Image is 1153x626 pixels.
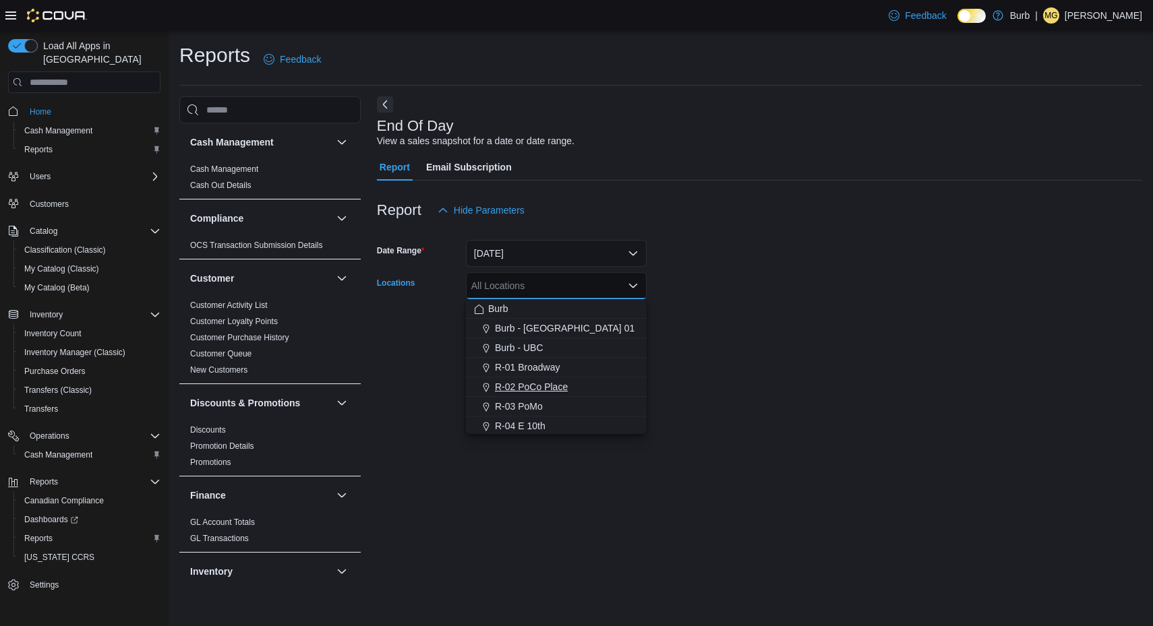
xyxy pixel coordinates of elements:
[24,168,160,185] span: Users
[30,431,69,441] span: Operations
[495,400,543,413] span: R-03 PoMo
[190,425,226,435] a: Discounts
[24,514,78,525] span: Dashboards
[24,263,99,274] span: My Catalog (Classic)
[190,565,331,578] button: Inventory
[24,223,63,239] button: Catalog
[466,299,647,514] div: Choose from the following options
[190,565,233,578] h3: Inventory
[190,365,247,375] a: New Customers
[30,580,59,590] span: Settings
[190,365,247,375] span: New Customers
[19,344,160,361] span: Inventory Manager (Classic)
[190,396,331,410] button: Discounts & Promotions
[19,142,58,158] a: Reports
[19,261,105,277] a: My Catalog (Classic)
[24,245,106,255] span: Classification (Classic)
[3,427,166,445] button: Operations
[19,382,160,398] span: Transfers (Classic)
[24,125,92,136] span: Cash Management
[24,577,64,593] a: Settings
[19,493,160,509] span: Canadian Compliance
[628,280,639,291] button: Close list of options
[19,242,111,258] a: Classification (Classic)
[466,338,647,358] button: Burb - UBC
[190,164,258,174] a: Cash Management
[13,362,166,381] button: Purchase Orders
[190,180,252,191] span: Cash Out Details
[466,299,647,319] button: Burb
[334,563,350,580] button: Inventory
[19,242,160,258] span: Classification (Classic)
[190,164,258,175] span: Cash Management
[24,404,58,414] span: Transfers
[334,134,350,150] button: Cash Management
[190,241,323,250] a: OCS Transaction Submission Details
[38,39,160,66] span: Load All Apps in [GEOGRAPHIC_DATA]
[24,223,160,239] span: Catalog
[24,495,104,506] span: Canadian Compliance
[30,476,58,487] span: Reports
[19,142,160,158] span: Reports
[24,366,86,377] span: Purchase Orders
[24,347,125,358] span: Inventory Manager (Classic)
[24,552,94,563] span: [US_STATE] CCRS
[3,194,166,214] button: Customers
[495,380,568,394] span: R-02 PoCo Place
[19,530,58,546] a: Reports
[466,319,647,338] button: Burb - [GEOGRAPHIC_DATA] 01
[30,106,51,117] span: Home
[190,518,255,527] a: GL Account Totals
[3,101,166,121] button: Home
[24,449,92,460] span: Cash Management
[19,363,160,379] span: Purchase Orders
[179,237,361,259] div: Compliance
[495,321,634,335] span: Burb - [GEOGRAPHIC_DATA] 01
[19,511,84,528] a: Dashboards
[466,240,647,267] button: [DATE]
[495,419,545,433] span: R-04 E 10th
[3,167,166,186] button: Users
[13,400,166,418] button: Transfers
[190,300,268,311] span: Customer Activity List
[1043,7,1059,24] div: Matheson George
[190,396,300,410] h3: Discounts & Promotions
[13,510,166,529] a: Dashboards
[377,202,421,218] h3: Report
[179,42,250,69] h1: Reports
[380,154,410,181] span: Report
[466,377,647,397] button: R-02 PoCo Place
[19,511,160,528] span: Dashboards
[19,325,160,342] span: Inventory Count
[190,301,268,310] a: Customer Activity List
[19,447,160,463] span: Cash Management
[466,416,647,436] button: R-04 E 10th
[3,222,166,241] button: Catalog
[377,134,574,148] div: View a sales snapshot for a date or date range.
[883,2,951,29] a: Feedback
[19,401,160,417] span: Transfers
[24,474,63,490] button: Reports
[13,529,166,548] button: Reports
[377,278,415,288] label: Locations
[190,240,323,251] span: OCS Transaction Submission Details
[190,457,231,468] span: Promotions
[13,343,166,362] button: Inventory Manager (Classic)
[190,212,243,225] h3: Compliance
[19,363,91,379] a: Purchase Orders
[24,474,160,490] span: Reports
[13,548,166,567] button: [US_STATE] CCRS
[190,316,278,327] span: Customer Loyalty Points
[19,447,98,463] a: Cash Management
[24,428,75,444] button: Operations
[190,212,331,225] button: Compliance
[24,282,90,293] span: My Catalog (Beta)
[488,302,508,315] span: Burb
[13,121,166,140] button: Cash Management
[24,102,160,119] span: Home
[190,441,254,451] a: Promotion Details
[30,309,63,320] span: Inventory
[19,549,160,565] span: Washington CCRS
[334,270,350,286] button: Customer
[19,493,109,509] a: Canadian Compliance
